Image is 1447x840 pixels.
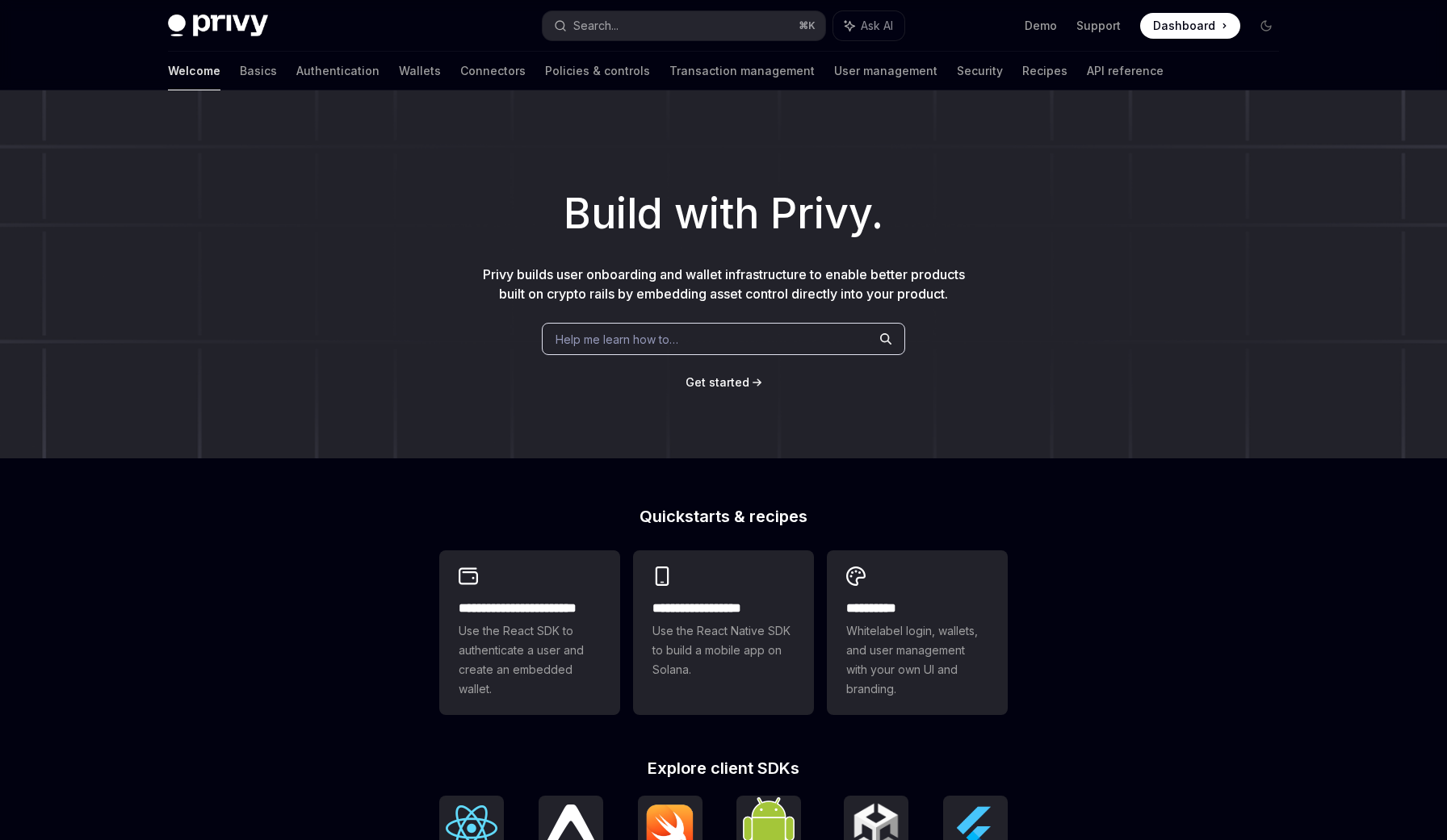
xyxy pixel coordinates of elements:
[545,52,650,90] a: Policies & controls
[834,52,937,90] a: User management
[439,508,1008,524] h2: Quickstarts & recipes
[556,331,678,348] span: Help me learn how to…
[483,266,965,302] span: Privy builds user onboarding and wallet infrastructure to enable better products built on crypto ...
[1253,13,1279,39] button: Toggle dark mode
[460,52,526,90] a: Connectors
[633,550,814,715] a: **** **** **** ***Use the React Native SDK to build a mobile app on Solana.
[1022,52,1067,90] a: Recipes
[573,16,619,36] div: Search...
[26,182,1421,245] h1: Build with Privy.
[833,11,904,40] button: Ask AI
[439,760,1008,776] h2: Explore client SDKs
[459,621,601,699] span: Use the React SDK to authenticate a user and create an embedded wallet.
[686,375,749,389] span: Get started
[240,52,277,90] a: Basics
[1140,13,1240,39] a: Dashboard
[957,52,1003,90] a: Security
[861,18,893,34] span: Ask AI
[1153,18,1215,34] span: Dashboard
[846,621,988,699] span: Whitelabel login, wallets, and user management with your own UI and branding.
[1025,18,1057,34] a: Demo
[1076,18,1121,34] a: Support
[827,550,1008,715] a: **** *****Whitelabel login, wallets, and user management with your own UI and branding.
[543,11,825,40] button: Search...⌘K
[296,52,380,90] a: Authentication
[686,374,749,391] a: Get started
[168,15,268,37] img: dark logo
[652,621,795,679] span: Use the React Native SDK to build a mobile app on Solana.
[799,19,816,32] span: ⌘ K
[399,52,441,90] a: Wallets
[669,52,815,90] a: Transaction management
[168,52,220,90] a: Welcome
[1087,52,1164,90] a: API reference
